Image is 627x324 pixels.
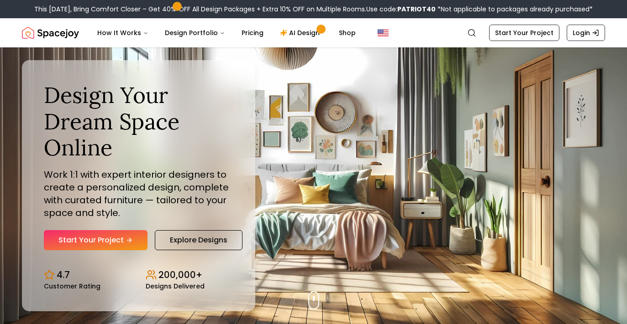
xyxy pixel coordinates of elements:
span: *Not applicable to packages already purchased* [436,5,593,14]
a: AI Design [273,24,330,42]
div: This [DATE], Bring Comfort Closer – Get 40% OFF All Design Packages + Extra 10% OFF on Multiple R... [34,5,593,14]
a: Start Your Project [489,25,559,41]
nav: Main [90,24,363,42]
a: Shop [332,24,363,42]
a: Spacejoy [22,24,79,42]
button: How It Works [90,24,156,42]
small: Customer Rating [44,283,100,289]
p: 200,000+ [158,268,202,281]
span: Use code: [366,5,436,14]
img: Spacejoy Logo [22,24,79,42]
div: Design stats [44,261,233,289]
a: Login [567,25,605,41]
b: PATRIOT40 [397,5,436,14]
a: Explore Designs [155,230,242,250]
p: 4.7 [57,268,70,281]
img: United States [378,27,389,38]
a: Start Your Project [44,230,148,250]
h1: Design Your Dream Space Online [44,82,233,161]
a: Pricing [234,24,271,42]
nav: Global [22,18,605,47]
p: Work 1:1 with expert interior designers to create a personalized design, complete with curated fu... [44,168,233,219]
small: Designs Delivered [146,283,205,289]
button: Design Portfolio [158,24,232,42]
